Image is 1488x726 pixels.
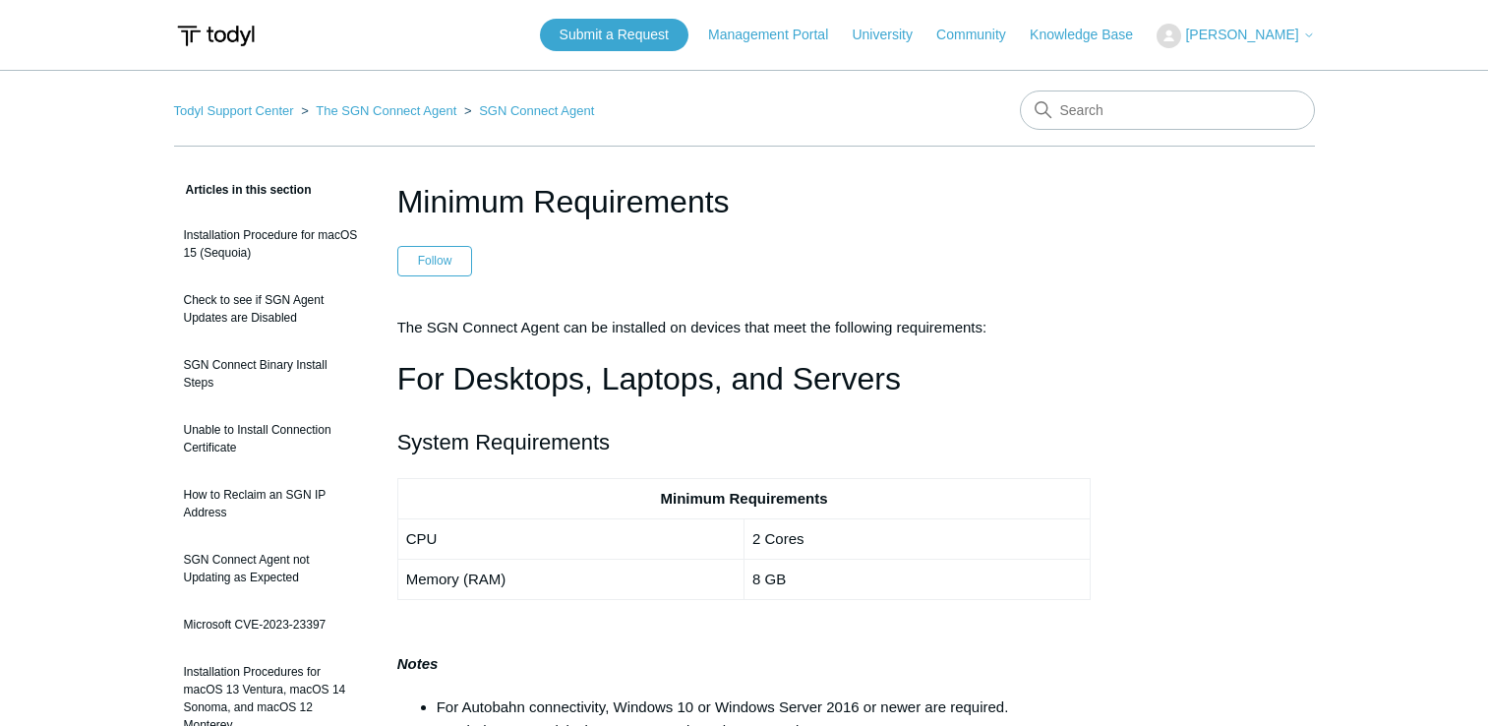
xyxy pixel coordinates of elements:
[437,696,1092,719] li: For Autobahn connectivity, Windows 10 or Windows Server 2016 or newer are required.
[397,319,987,335] span: The SGN Connect Agent can be installed on devices that meet the following requirements:
[397,246,473,275] button: Follow Article
[174,411,368,466] a: Unable to Install Connection Certificate
[174,281,368,336] a: Check to see if SGN Agent Updates are Disabled
[397,518,744,559] td: CPU
[174,541,368,596] a: SGN Connect Agent not Updating as Expected
[744,559,1090,599] td: 8 GB
[397,655,439,672] strong: Notes
[708,25,848,45] a: Management Portal
[479,103,594,118] a: SGN Connect Agent
[1185,27,1298,42] span: [PERSON_NAME]
[397,361,901,396] span: For Desktops, Laptops, and Servers
[174,103,294,118] a: Todyl Support Center
[174,18,258,54] img: Todyl Support Center Help Center home page
[397,430,610,454] span: System Requirements
[852,25,931,45] a: University
[460,103,594,118] li: SGN Connect Agent
[540,19,688,51] a: Submit a Request
[174,346,368,401] a: SGN Connect Binary Install Steps
[660,490,827,507] strong: Minimum Requirements
[397,178,1092,225] h1: Minimum Requirements
[174,103,298,118] li: Todyl Support Center
[744,518,1090,559] td: 2 Cores
[1030,25,1153,45] a: Knowledge Base
[297,103,460,118] li: The SGN Connect Agent
[1020,91,1315,130] input: Search
[174,476,368,531] a: How to Reclaim an SGN IP Address
[936,25,1026,45] a: Community
[397,559,744,599] td: Memory (RAM)
[174,216,368,272] a: Installation Procedure for macOS 15 (Sequoia)
[174,606,368,643] a: Microsoft CVE-2023-23397
[316,103,456,118] a: The SGN Connect Agent
[174,183,312,197] span: Articles in this section
[1157,24,1314,48] button: [PERSON_NAME]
